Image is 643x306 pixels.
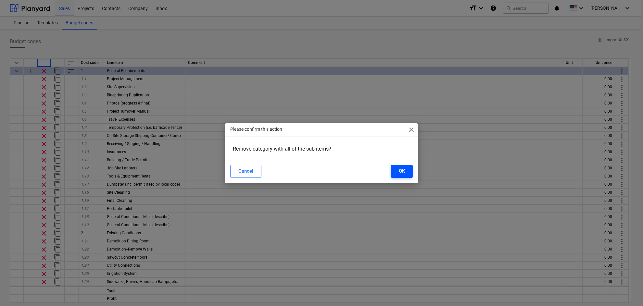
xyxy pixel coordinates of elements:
button: OK [391,165,413,178]
div: Remove category with all of the sub-items? [230,143,413,154]
span: close [408,126,415,134]
div: Cancel [238,167,253,175]
div: OK [399,167,405,175]
button: Cancel [230,165,261,178]
iframe: Chat Widget [611,275,643,306]
p: Please confirm this action [230,126,282,133]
